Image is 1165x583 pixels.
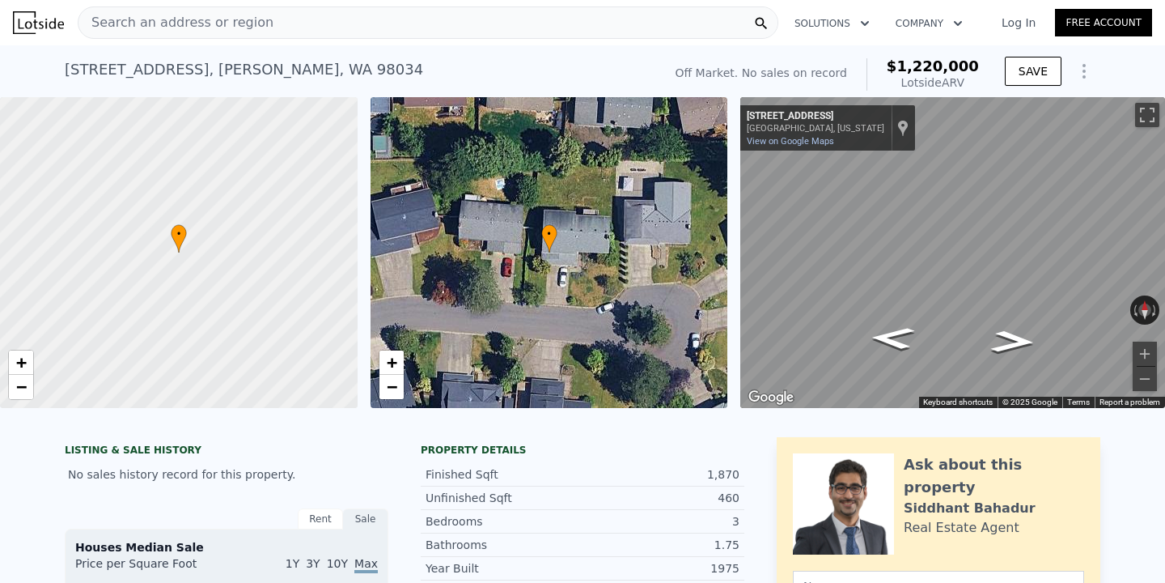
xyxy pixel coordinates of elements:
[904,499,1036,518] div: Siddhant Bahadur
[782,9,883,38] button: Solutions
[1005,57,1061,86] button: SAVE
[65,444,388,460] div: LISTING & SALE HISTORY
[426,513,582,530] div: Bedrooms
[972,326,1054,359] path: Go East, NE 145th Pl
[1133,367,1157,391] button: Zoom out
[75,539,378,555] div: Houses Median Sale
[541,224,557,253] div: •
[13,11,64,34] img: Lotside
[75,555,227,581] div: Price per Square Foot
[582,560,739,577] div: 1975
[1135,103,1159,127] button: Toggle fullscreen view
[582,537,739,553] div: 1.75
[851,321,933,355] path: Go West, NE 145th Pl
[343,509,388,530] div: Sale
[426,560,582,577] div: Year Built
[421,444,744,457] div: Property details
[740,97,1165,408] div: Map
[1055,9,1152,36] a: Free Account
[9,351,33,375] a: Zoom in
[923,397,993,408] button: Keyboard shortcuts
[306,557,320,570] span: 3Y
[386,352,396,372] span: +
[747,110,884,123] div: [STREET_ADDRESS]
[379,375,404,399] a: Zoom out
[676,65,847,81] div: Off Market. No sales on record
[904,518,1019,538] div: Real Estate Agent
[887,74,979,91] div: Lotside ARV
[78,13,273,32] span: Search an address or region
[65,460,388,489] div: No sales history record for this property.
[1068,55,1100,87] button: Show Options
[1099,398,1160,406] a: Report a problem
[1130,296,1139,325] button: Rotate counterclockwise
[171,224,187,253] div: •
[171,227,187,241] span: •
[897,119,909,137] a: Show location on map
[740,97,1165,408] div: Street View
[541,227,557,241] span: •
[1133,342,1157,366] button: Zoom in
[9,375,33,399] a: Zoom out
[582,490,739,506] div: 460
[582,513,739,530] div: 3
[16,352,27,372] span: +
[582,466,739,483] div: 1,870
[298,509,343,530] div: Rent
[744,387,798,408] a: Open this area in Google Maps (opens a new window)
[747,136,834,147] a: View on Google Maps
[744,387,798,408] img: Google
[1067,398,1090,406] a: Terms (opens in new tab)
[379,351,404,375] a: Zoom in
[286,557,299,570] span: 1Y
[887,57,979,74] span: $1,220,000
[327,557,348,570] span: 10Y
[426,537,582,553] div: Bathrooms
[16,377,27,397] span: −
[904,453,1084,499] div: Ask about this property
[386,377,396,397] span: −
[354,557,378,573] span: Max
[747,123,884,134] div: [GEOGRAPHIC_DATA], [US_STATE]
[426,490,582,506] div: Unfinished Sqft
[426,466,582,483] div: Finished Sqft
[1151,296,1160,325] button: Rotate clockwise
[883,9,976,38] button: Company
[1138,296,1150,325] button: Reset the view
[1002,398,1057,406] span: © 2025 Google
[65,58,423,81] div: [STREET_ADDRESS] , [PERSON_NAME] , WA 98034
[982,15,1055,31] a: Log In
